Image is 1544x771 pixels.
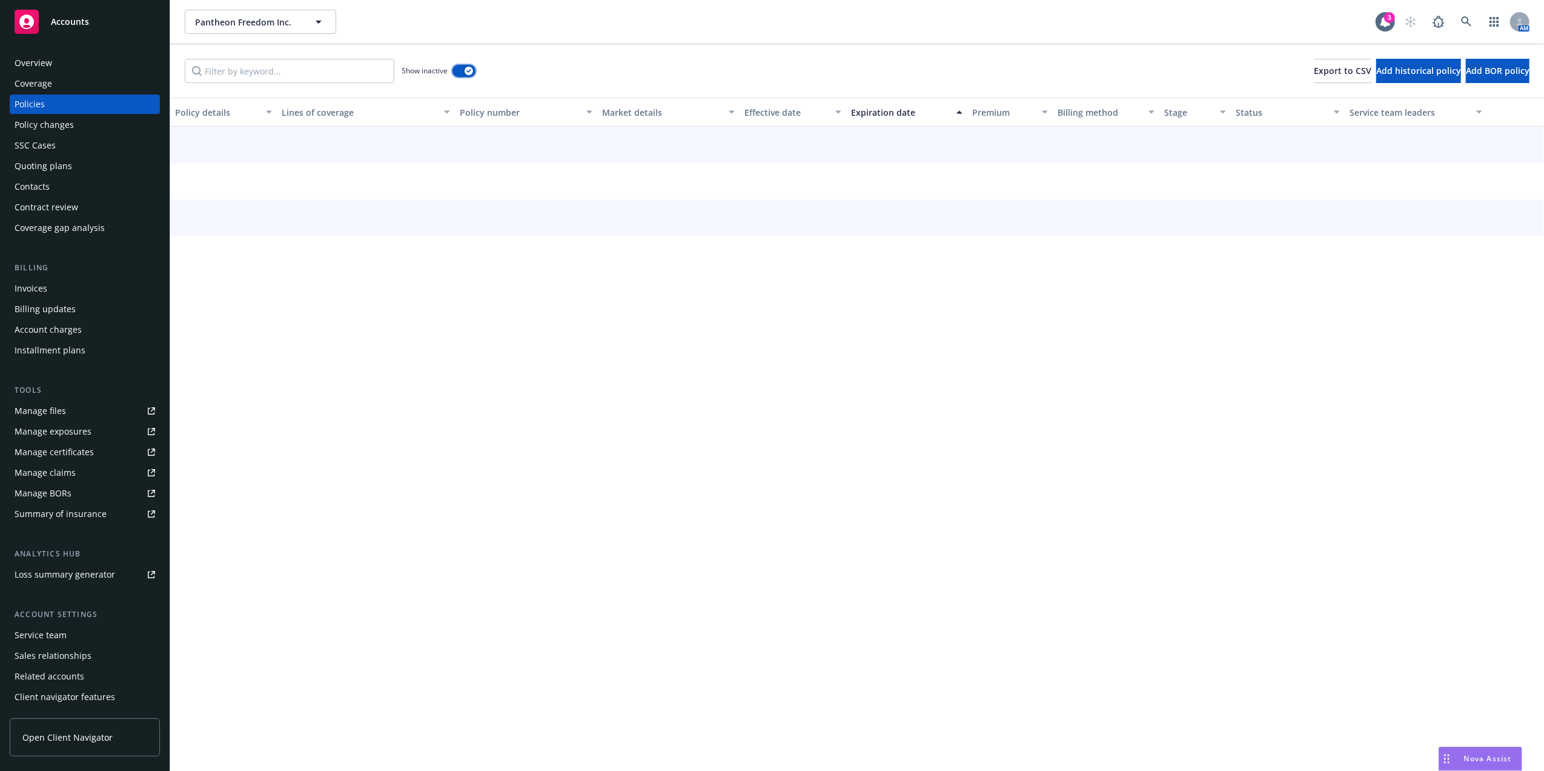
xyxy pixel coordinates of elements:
div: Analytics hub [10,548,160,560]
div: Expiration date [851,106,949,119]
button: Export to CSV [1314,59,1371,83]
div: Billing method [1058,106,1141,119]
a: Installment plans [10,341,160,360]
div: Billing updates [15,299,76,319]
button: Market details [597,98,740,127]
a: Coverage [10,74,160,93]
button: Expiration date [846,98,967,127]
div: Billing [10,262,160,274]
div: Manage BORs [15,484,71,503]
div: Coverage gap analysis [15,218,105,238]
a: Manage exposures [10,422,160,441]
div: Overview [15,53,52,73]
div: Loss summary generator [15,565,115,584]
a: Manage claims [10,463,160,482]
span: Add historical policy [1376,65,1461,76]
a: Start snowing [1399,10,1423,34]
button: Status [1231,98,1345,127]
a: Loss summary generator [10,565,160,584]
a: Sales relationships [10,646,160,666]
span: Accounts [51,17,89,27]
div: Policy changes [15,115,74,135]
div: Account settings [10,609,160,621]
a: Search [1454,10,1479,34]
a: Overview [10,53,160,73]
div: Stage [1164,106,1213,119]
button: Billing method [1053,98,1159,127]
a: Manage certificates [10,442,160,462]
a: Accounts [10,5,160,39]
div: Coverage [15,74,52,93]
a: Contacts [10,177,160,196]
a: Report a Bug [1426,10,1451,34]
span: Export to CSV [1314,65,1371,76]
a: Manage BORs [10,484,160,503]
span: Open Client Navigator [22,731,113,744]
div: Manage certificates [15,442,94,462]
span: Nova Assist [1464,753,1512,764]
div: Market details [602,106,721,119]
div: Drag to move [1439,747,1454,770]
button: Pantheon Freedom Inc. [185,10,336,34]
button: Add BOR policy [1466,59,1529,83]
span: Add BOR policy [1466,65,1529,76]
a: Quoting plans [10,156,160,176]
div: 3 [1384,12,1395,23]
button: Nova Assist [1439,747,1522,771]
a: Client access [10,708,160,727]
div: Status [1236,106,1327,119]
div: Summary of insurance [15,504,107,524]
div: Manage claims [15,463,76,482]
a: Coverage gap analysis [10,218,160,238]
div: Quoting plans [15,156,72,176]
div: Tools [10,384,160,396]
button: Lines of coverage [277,98,455,127]
div: Client access [15,708,67,727]
a: Client navigator features [10,687,160,707]
div: SSC Cases [15,136,56,155]
button: Premium [967,98,1053,127]
div: Service team [15,626,67,645]
button: Stage [1159,98,1231,127]
div: Effective date [744,106,828,119]
a: Account charges [10,320,160,339]
div: Premium [972,106,1035,119]
button: Policy number [455,98,597,127]
a: Contract review [10,198,160,217]
div: Policy details [175,106,259,119]
button: Add historical policy [1376,59,1461,83]
a: Summary of insurance [10,504,160,524]
div: Policy number [460,106,579,119]
div: Policies [15,95,45,114]
button: Effective date [740,98,846,127]
a: Related accounts [10,667,160,686]
a: Policy changes [10,115,160,135]
a: Invoices [10,279,160,298]
a: SSC Cases [10,136,160,155]
input: Filter by keyword... [185,59,394,83]
div: Manage files [15,401,66,421]
div: Client navigator features [15,687,115,707]
button: Service team leaders [1345,98,1487,127]
div: Contract review [15,198,78,217]
div: Installment plans [15,341,85,360]
a: Service team [10,626,160,645]
div: Service team leaders [1350,106,1469,119]
div: Sales relationships [15,646,91,666]
button: Policy details [170,98,277,127]
div: Related accounts [15,667,84,686]
div: Invoices [15,279,47,298]
a: Manage files [10,401,160,421]
span: Show inactive [402,65,448,76]
div: Contacts [15,177,50,196]
div: Manage exposures [15,422,91,441]
div: Lines of coverage [282,106,437,119]
a: Policies [10,95,160,114]
div: Account charges [15,320,82,339]
a: Billing updates [10,299,160,319]
a: Switch app [1482,10,1506,34]
span: Pantheon Freedom Inc. [195,16,300,28]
